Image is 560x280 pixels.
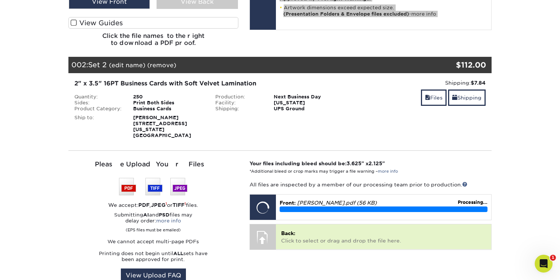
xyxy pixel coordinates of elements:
[69,100,128,106] div: Sides:
[88,61,107,69] span: Set 2
[210,106,268,112] div: Shipping:
[68,57,421,73] div: 002:
[126,224,181,233] small: (EPS files must be emailed)
[74,79,345,88] div: 2" x 3.5" 16PT Business Cards with Soft Velvet Lamination
[119,178,187,195] img: We accept: PSD, TIFF, or JPEG (JPG)
[151,202,165,208] strong: JPEG
[69,106,128,112] div: Product Category:
[411,11,436,17] a: more info
[210,100,268,106] div: Facility:
[378,169,398,174] a: more info
[109,62,145,69] a: (edit name)
[173,251,183,256] strong: ALL
[250,169,398,174] small: *Additional bleed or crop marks may trigger a file warning –
[128,94,210,100] div: 250
[550,255,556,261] span: 1
[268,94,350,100] div: Next Business Day
[69,94,128,100] div: Quantity:
[147,62,176,69] a: (remove)
[421,59,486,71] div: $112.00
[425,95,430,101] span: files
[173,202,184,208] strong: TIFF
[280,4,487,17] li: Artwork dimensions exceed expected size. -
[250,181,492,188] p: All files are inspected by a member of our processing team prior to production.
[280,200,296,206] span: Front:
[368,160,382,166] span: 2.125
[128,106,210,112] div: Business Cards
[268,106,350,112] div: UPS Ground
[68,32,238,52] h6: Click the file names to the right to download a PDF proof.
[268,100,350,106] div: [US_STATE]
[68,239,238,245] p: We cannot accept multi-page PDFs
[68,201,238,209] div: We accept: , or files.
[165,201,167,206] sup: 1
[471,80,486,86] strong: $7.84
[250,160,385,166] strong: Your files including bleed should be: " x "
[184,201,186,206] sup: 1
[448,89,486,105] a: Shipping
[68,17,238,29] label: View Guides
[421,89,447,105] a: Files
[2,257,63,277] iframe: Google Customer Reviews
[210,94,268,100] div: Production:
[283,11,409,17] strong: (Presentation Folders & Envelope files excluded)
[297,200,377,206] em: [PERSON_NAME].pdf (56 KB)
[68,160,238,169] div: Please Upload Your Files
[133,115,191,138] strong: [PERSON_NAME] [STREET_ADDRESS][US_STATE] [GEOGRAPHIC_DATA]
[138,202,149,208] strong: PDF
[347,160,361,166] span: 3.625
[281,229,486,245] p: Click to select or drag and drop the file here.
[68,251,238,263] p: Printing does not begin until sets have been approved for print.
[143,212,149,218] strong: AI
[452,95,457,101] span: shipping
[535,255,553,273] iframe: Intercom live chat
[68,212,238,233] p: Submitting and files may delay order:
[69,115,128,139] div: Ship to:
[156,218,181,224] a: more info
[159,212,170,218] strong: PSD
[356,79,486,87] div: Shipping:
[281,230,295,236] span: Back:
[128,100,210,106] div: Print Both Sides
